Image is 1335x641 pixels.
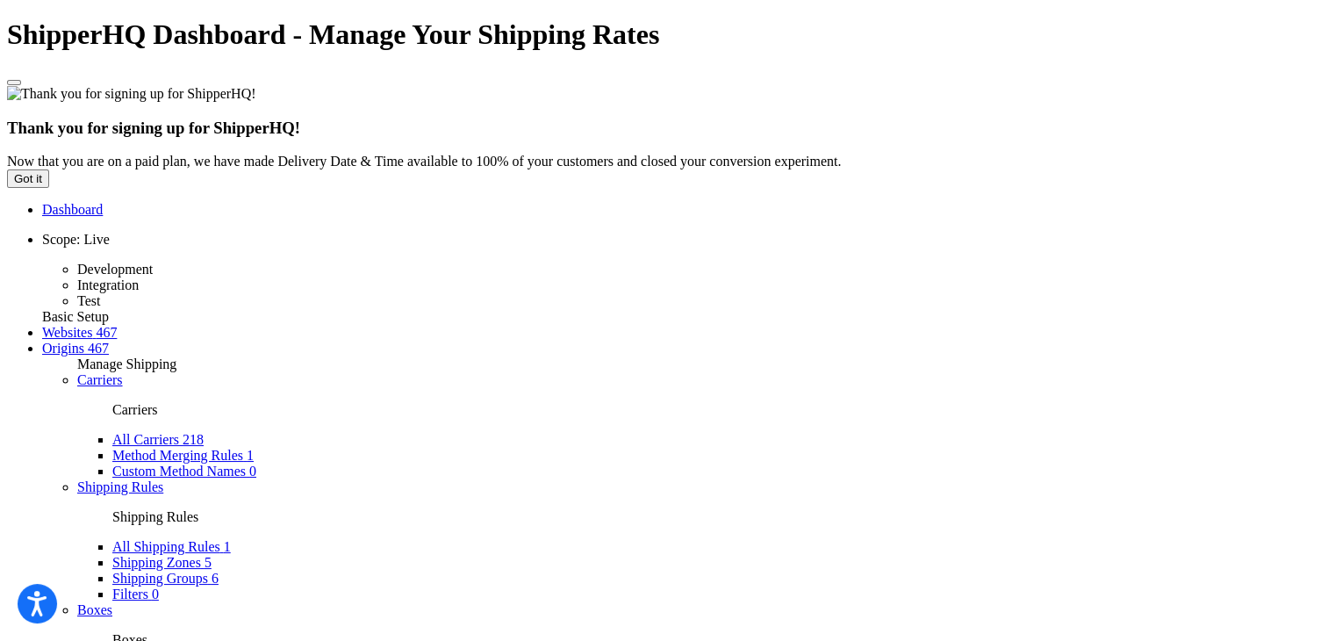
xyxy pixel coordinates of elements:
a: Filters 0 [112,587,159,601]
span: All Carriers [112,432,179,447]
span: Origins [42,341,84,356]
h3: Thank you for signing up for ShipperHQ! [7,119,1328,138]
a: All Shipping Rules 1 [112,539,231,554]
span: Method Merging Rules [112,448,243,463]
a: Method Merging Rules 1 [112,448,254,463]
li: Dashboard [42,202,1328,218]
span: Shipping Zones [112,555,201,570]
li: Websites [42,325,1328,341]
span: 0 [152,587,159,601]
a: Boxes [77,602,112,617]
span: 1 [224,539,231,554]
img: Thank you for signing up for ShipperHQ! [7,86,256,102]
li: Shipping Rules [77,479,1328,602]
li: Test [77,293,1328,309]
a: Origins 467 [42,341,109,356]
span: Websites [42,325,92,340]
li: Origins [42,341,1328,357]
span: 6 [212,571,219,586]
span: Custom Method Names [112,464,246,479]
p: Carriers [112,402,1328,418]
a: Carriers [77,372,123,387]
span: Scope: Live [42,232,110,247]
li: Shipping Zones [112,555,1328,571]
p: Shipping Rules [112,509,1328,525]
h1: ShipperHQ Dashboard - Manage Your Shipping Rates [7,18,1328,51]
span: Filters [112,587,148,601]
button: Got it [7,169,49,188]
a: Dashboard [42,202,103,217]
span: All Shipping Rules [112,539,220,554]
span: 1 [247,448,254,463]
span: Integration [77,277,139,292]
li: Shipping Groups [112,571,1328,587]
li: All Shipping Rules [112,539,1328,555]
span: 218 [183,432,204,447]
div: Manage Shipping [77,357,1328,372]
li: Development [77,262,1328,277]
a: Shipping Zones 5 [112,555,212,570]
span: 467 [96,325,117,340]
li: Carriers [77,372,1328,479]
div: Now that you are on a paid plan, we have made Delivery Date & Time available to 100% of your cust... [7,154,1328,169]
span: 0 [249,464,256,479]
li: Filters [112,587,1328,602]
li: Method Merging Rules [112,448,1328,464]
span: 5 [205,555,212,570]
a: Shipping Groups 6 [112,571,219,586]
a: All Carriers 218 [112,432,204,447]
li: Integration [77,277,1328,293]
a: Websites 467 [42,325,117,340]
span: Test [77,293,100,308]
span: Shipping Groups [112,571,208,586]
li: All Carriers [112,432,1328,448]
a: Shipping Rules [77,479,163,494]
li: Custom Method Names [112,464,1328,479]
a: Custom Method Names 0 [112,464,256,479]
span: 467 [88,341,109,356]
span: Development [77,262,153,277]
div: Basic Setup [42,309,1328,325]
